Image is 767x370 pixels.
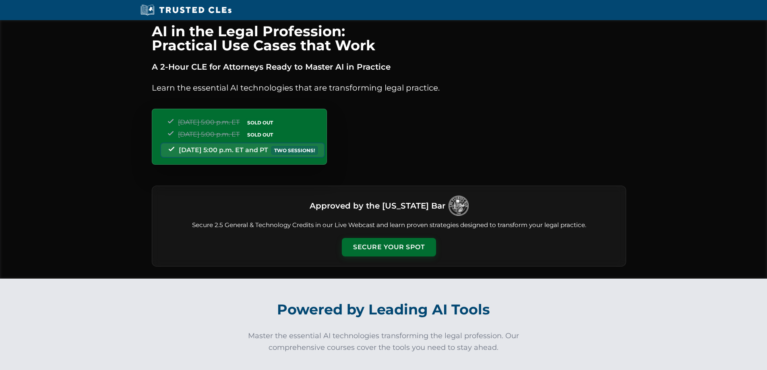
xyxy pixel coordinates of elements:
span: SOLD OUT [244,118,276,127]
h2: Powered by Leading AI Tools [161,296,607,324]
button: Secure Your Spot [342,238,436,256]
h1: AI in the Legal Profession: Practical Use Cases that Work [152,24,626,52]
img: Trusted CLEs [138,4,234,16]
p: A 2-Hour CLE for Attorneys Ready to Master AI in Practice [152,60,626,73]
span: [DATE] 5:00 p.m. ET [178,118,240,126]
p: Learn the essential AI technologies that are transforming legal practice. [152,81,626,94]
h3: Approved by the [US_STATE] Bar [310,198,445,213]
p: Master the essential AI technologies transforming the legal profession. Our comprehensive courses... [243,330,525,353]
p: Secure 2.5 General & Technology Credits in our Live Webcast and learn proven strategies designed ... [162,221,616,230]
span: [DATE] 5:00 p.m. ET [178,130,240,138]
span: SOLD OUT [244,130,276,139]
img: Logo [449,196,469,216]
